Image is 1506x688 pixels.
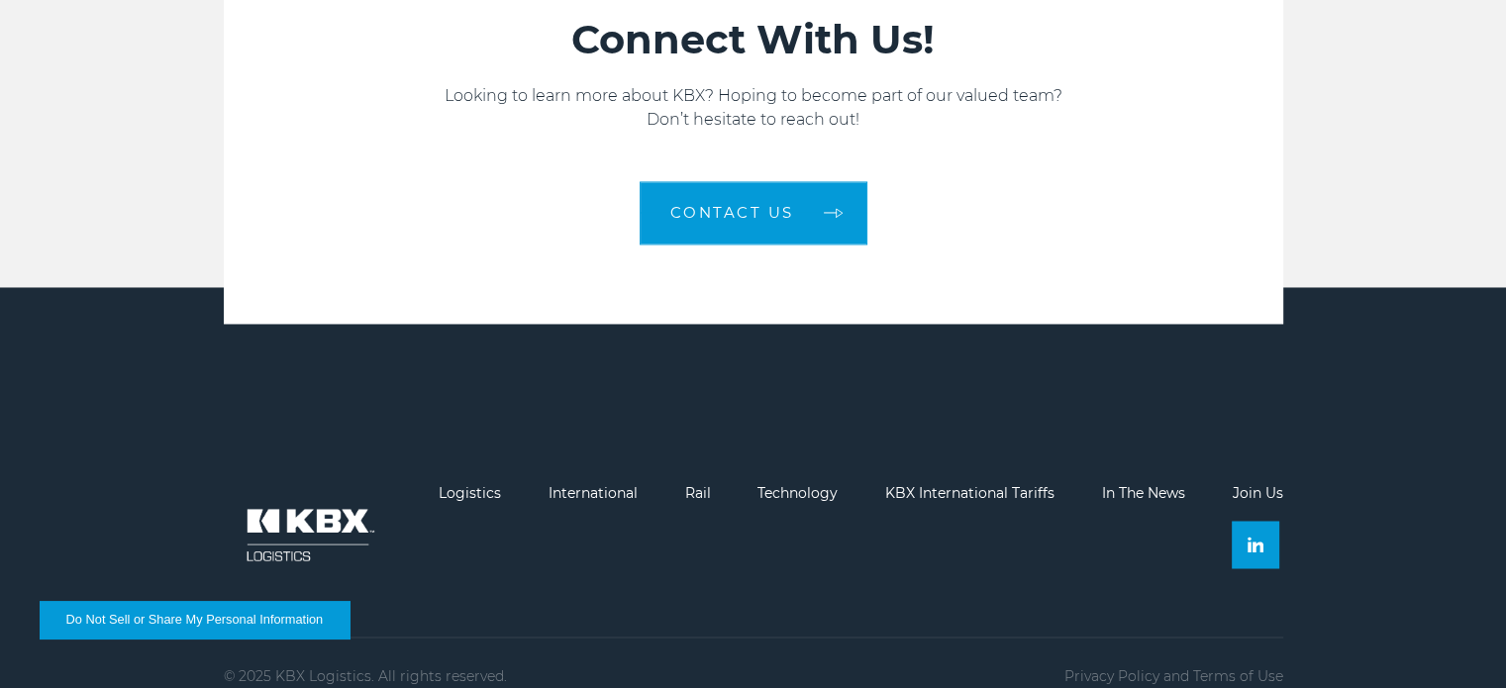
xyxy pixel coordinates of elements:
a: Technology [757,484,838,502]
button: Do Not Sell or Share My Personal Information [40,601,350,639]
span: Contact us [670,205,794,220]
img: Linkedin [1248,537,1263,552]
p: © 2025 KBX Logistics. All rights reserved. [224,667,507,683]
a: Join Us [1232,484,1282,502]
span: and [1163,666,1189,684]
a: Contact us arrow arrow [640,181,867,245]
a: Terms of Use [1193,666,1283,684]
h2: Connect With Us! [224,15,1283,64]
a: In The News [1102,484,1185,502]
a: KBX International Tariffs [885,484,1054,502]
a: Logistics [439,484,501,502]
p: Looking to learn more about KBX? Hoping to become part of our valued team? Don’t hesitate to reac... [224,84,1283,132]
a: International [549,484,638,502]
a: Privacy Policy [1064,666,1159,684]
a: Rail [685,484,711,502]
img: kbx logo [224,485,392,584]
